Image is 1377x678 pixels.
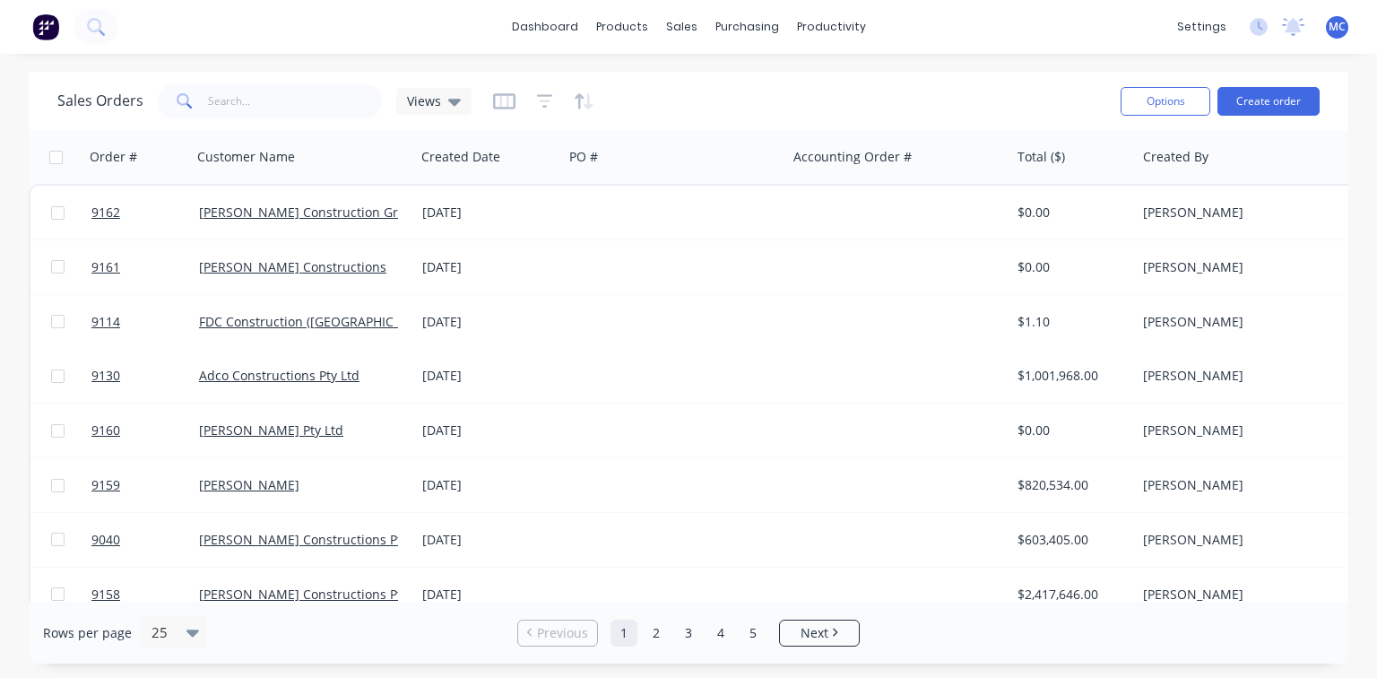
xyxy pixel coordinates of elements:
a: 9114 [91,295,199,349]
h1: Sales Orders [57,92,143,109]
button: Create order [1217,87,1320,116]
div: Accounting Order # [793,148,912,166]
a: [PERSON_NAME] [199,476,299,493]
a: [PERSON_NAME] Pty Ltd [199,422,343,439]
a: FDC Construction ([GEOGRAPHIC_DATA]) Pty Ltd [199,313,481,330]
div: $1.10 [1018,313,1123,331]
div: [PERSON_NAME] [1143,476,1342,494]
span: MC [1329,19,1346,35]
a: Page 3 [675,620,702,647]
a: 9161 [91,240,199,294]
a: [PERSON_NAME] Constructions Pty Ltd [199,531,430,548]
div: $2,417,646.00 [1018,586,1123,604]
a: 9040 [91,513,199,567]
span: 9159 [91,476,120,494]
div: Order # [90,148,137,166]
div: [PERSON_NAME] [1143,422,1342,439]
a: [PERSON_NAME] Construction Group Pty Ltd [199,204,465,221]
div: [PERSON_NAME] [1143,204,1342,222]
ul: Pagination [510,620,867,647]
div: [DATE] [422,258,556,276]
div: [PERSON_NAME] [1143,367,1342,385]
a: [PERSON_NAME] Constructions Pty Ltd [199,586,430,603]
span: 9158 [91,586,120,604]
a: Previous page [518,624,597,642]
div: productivity [788,13,875,40]
div: [DATE] [422,586,556,604]
span: 9040 [91,531,120,549]
a: Next page [780,624,859,642]
a: Page 1 is your current page [611,620,637,647]
div: $0.00 [1018,258,1123,276]
a: Page 5 [740,620,766,647]
span: 9114 [91,313,120,331]
div: Customer Name [197,148,295,166]
a: Page 4 [707,620,734,647]
div: [PERSON_NAME] [1143,586,1342,604]
span: Next [801,624,828,642]
div: $0.00 [1018,204,1123,222]
span: 9130 [91,367,120,385]
div: [DATE] [422,313,556,331]
div: Created By [1143,148,1208,166]
div: Total ($) [1018,148,1065,166]
div: [DATE] [422,422,556,439]
a: dashboard [503,13,587,40]
img: Factory [32,13,59,40]
a: [PERSON_NAME] Constructions [199,258,386,275]
div: $1,001,968.00 [1018,367,1123,385]
div: [DATE] [422,204,556,222]
span: 9162 [91,204,120,222]
div: sales [657,13,706,40]
span: 9160 [91,422,120,439]
a: 9159 [91,458,199,512]
div: settings [1168,13,1235,40]
div: $820,534.00 [1018,476,1123,494]
a: 9162 [91,186,199,239]
span: 9161 [91,258,120,276]
div: PO # [569,148,598,166]
div: purchasing [706,13,788,40]
div: [DATE] [422,367,556,385]
a: Page 2 [643,620,670,647]
button: Options [1121,87,1210,116]
div: [DATE] [422,476,556,494]
a: 9130 [91,349,199,403]
a: Adco Constructions Pty Ltd [199,367,359,384]
div: Created Date [421,148,500,166]
a: 9160 [91,404,199,457]
div: [PERSON_NAME] [1143,258,1342,276]
div: products [587,13,657,40]
span: Views [407,91,441,110]
div: [DATE] [422,531,556,549]
span: Previous [537,624,588,642]
div: [PERSON_NAME] [1143,313,1342,331]
a: 9158 [91,568,199,621]
div: $0.00 [1018,422,1123,439]
input: Search... [208,83,383,119]
span: Rows per page [43,624,132,642]
div: [PERSON_NAME] [1143,531,1342,549]
div: $603,405.00 [1018,531,1123,549]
